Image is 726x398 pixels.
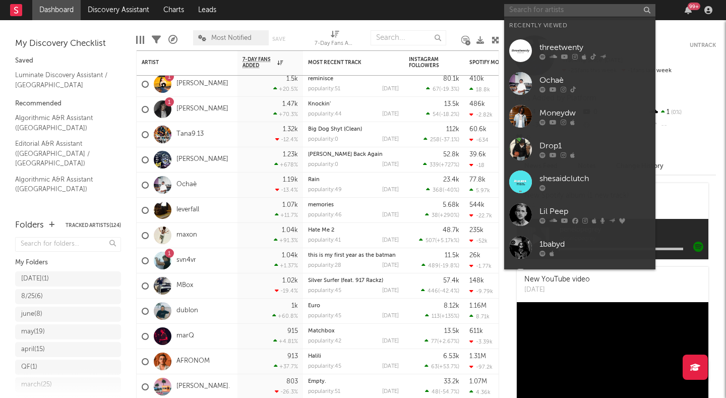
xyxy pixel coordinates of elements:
[382,263,399,268] div: [DATE]
[469,303,487,309] div: 1.16M
[21,379,52,391] div: march ( 25 )
[66,223,121,228] button: Tracked Artists(124)
[509,20,650,32] div: Recently Viewed
[15,271,121,287] a: [DATE](1)
[287,328,298,334] div: 915
[15,38,121,50] div: My Discovery Checklist
[308,303,320,309] a: Euro
[308,328,399,334] div: Matchbox
[469,86,490,93] div: 18.8k
[243,56,275,69] span: 7-Day Fans Added
[419,237,459,244] div: ( )
[15,138,111,169] a: Editorial A&R Assistant ([GEOGRAPHIC_DATA] / [GEOGRAPHIC_DATA])
[469,364,493,370] div: -97.2k
[441,87,458,92] span: -19.3 %
[15,112,111,133] a: Algorithmic A&R Assistant ([GEOGRAPHIC_DATA])
[308,212,342,218] div: popularity: 46
[441,162,458,168] span: +727 %
[469,187,490,194] div: 5.97k
[308,187,342,193] div: popularity: 49
[308,137,338,142] div: popularity: 0
[15,307,121,322] a: june(8)
[469,76,484,82] div: 410k
[439,339,458,345] span: +2.67 %
[308,263,341,268] div: popularity: 28
[282,277,298,284] div: 1.02k
[273,111,298,118] div: +70.3 %
[21,361,37,373] div: QF ( 1 )
[432,389,439,395] span: 48
[308,228,334,233] a: Hate Me 2
[425,388,459,395] div: ( )
[274,363,298,370] div: +37.7 %
[275,212,298,218] div: +11.7 %
[469,313,490,320] div: 8.71k
[308,253,399,258] div: this is my first year as the batman
[688,3,700,10] div: 99 +
[21,344,45,356] div: april ( 15 )
[15,360,121,375] a: QF(1)
[504,4,655,17] input: Search for artists
[382,86,399,92] div: [DATE]
[446,126,459,133] div: 112k
[428,263,439,269] span: 489
[382,187,399,193] div: [DATE]
[430,162,439,168] span: 339
[382,212,399,218] div: [DATE]
[426,86,459,92] div: ( )
[504,198,655,231] a: Lil Peep
[439,364,458,370] span: +53.7 %
[308,86,340,92] div: popularity: 51
[539,140,650,152] div: Drop1
[176,155,228,164] a: [PERSON_NAME]
[308,278,383,283] a: Silver Surfer (feat. 917 Rackz)
[136,25,144,54] div: Edit Columns
[469,137,489,143] div: -634
[15,257,121,269] div: My Folders
[283,126,298,133] div: 1.32k
[425,338,459,345] div: ( )
[308,278,399,283] div: Silver Surfer (feat. 917 Rackz)
[428,289,438,294] span: 446
[308,177,399,183] div: Rain
[176,307,198,315] a: dublon
[469,151,486,158] div: 39.6k
[539,41,650,53] div: threetwenty
[469,177,486,183] div: 77.8k
[469,238,488,244] div: -52k
[444,328,459,334] div: 13.5k
[272,313,298,319] div: +60.8 %
[421,288,459,294] div: ( )
[443,76,459,82] div: 80.1k
[168,25,177,54] div: A&R Pipeline
[15,342,121,357] a: april(15)
[283,177,298,183] div: 1.19k
[524,274,590,285] div: New YouTube video
[443,277,459,284] div: 57.4k
[15,55,121,67] div: Saved
[315,25,355,54] div: 7-Day Fans Added (7-Day Fans Added)
[432,314,440,319] span: 113
[176,105,228,113] a: [PERSON_NAME]
[308,127,362,132] a: Big Dog Shyt (Clean)
[437,238,458,244] span: +5.17k %
[15,219,44,232] div: Folders
[282,101,298,107] div: 1.47k
[176,206,199,214] a: leverfall
[443,202,459,208] div: 5.68k
[308,228,399,233] div: Hate Me 2
[423,161,459,168] div: ( )
[469,252,480,259] div: 26k
[308,313,341,319] div: popularity: 45
[469,162,485,168] div: -18
[504,264,655,297] a: Rekover Jet
[211,35,252,41] span: Most Notified
[371,30,446,45] input: Search...
[382,111,399,117] div: [DATE]
[441,137,458,143] span: -37.1 %
[469,389,491,395] div: 4.36k
[308,76,399,82] div: reminisce
[469,101,485,107] div: 486k
[382,338,399,344] div: [DATE]
[539,107,650,119] div: Moneydw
